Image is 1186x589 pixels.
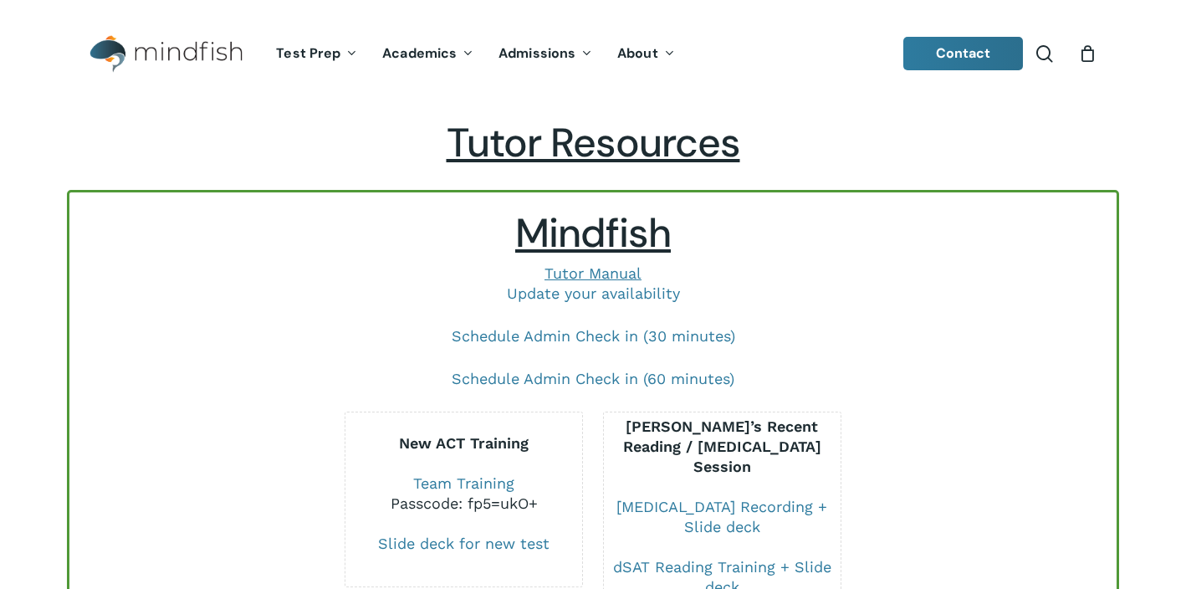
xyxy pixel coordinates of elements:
nav: Main Menu [263,23,687,85]
a: About [605,47,688,61]
b: New ACT Training [399,434,529,452]
a: Cart [1078,44,1097,63]
a: Schedule Admin Check in (60 minutes) [452,370,734,387]
span: Academics [382,44,457,62]
span: Mindfish [515,207,671,259]
span: About [617,44,658,62]
a: [MEDICAL_DATA] Recording + Slide deck [616,498,827,535]
span: Test Prep [276,44,340,62]
span: Tutor Resources [447,116,740,169]
a: Schedule Admin Check in (30 minutes) [452,327,735,345]
b: [PERSON_NAME]’s Recent Reading / [MEDICAL_DATA] Session [623,417,821,475]
div: Passcode: fp5=ukO+ [345,494,581,514]
a: Update your availability [507,284,680,302]
a: Team Training [413,474,514,492]
a: Tutor Manual [544,264,642,282]
span: Admissions [498,44,575,62]
a: Test Prep [263,47,370,61]
header: Main Menu [67,23,1119,85]
a: Academics [370,47,486,61]
a: Slide deck for new test [378,535,550,552]
span: Contact [936,44,991,62]
a: Contact [903,37,1024,70]
a: Admissions [486,47,605,61]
